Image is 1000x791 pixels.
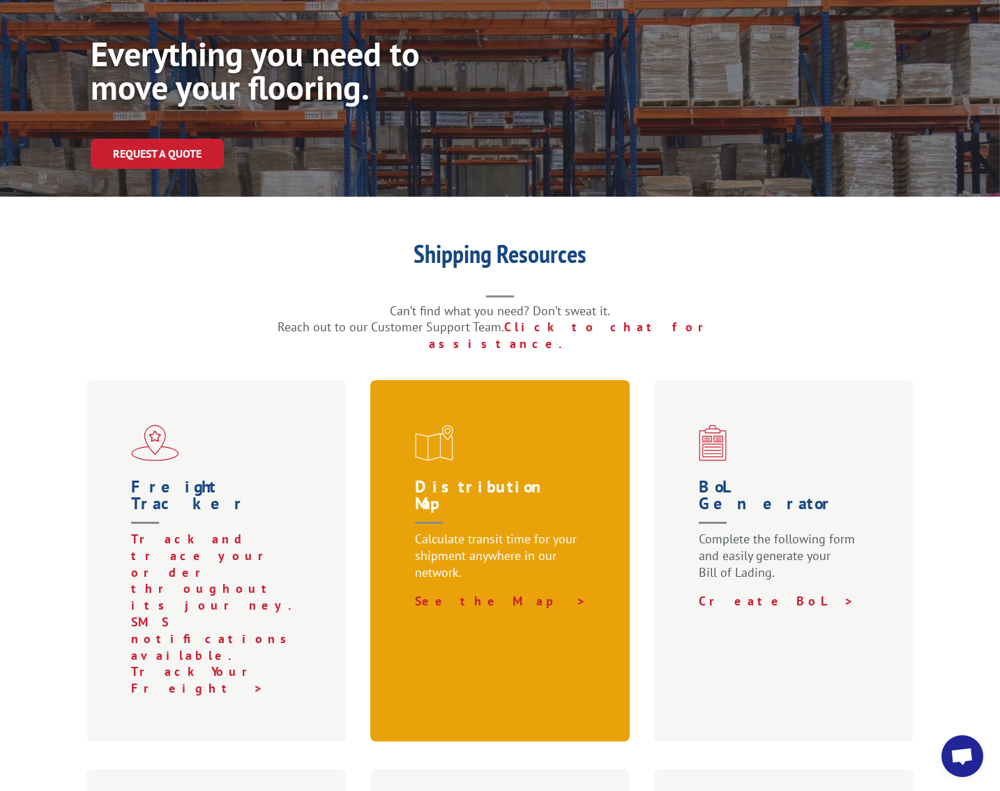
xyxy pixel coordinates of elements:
a: Create BoL > [699,593,854,609]
p: Track and trace your order throughout its journey. SMS notifications available. [131,531,307,663]
h1: Shipping Resources [221,241,779,273]
h1: Distribution Map [415,479,591,531]
h1: Freight Tracker [131,479,307,531]
a: Open chat [941,735,983,777]
img: xgs-icon-bo-l-generator-red [699,425,727,461]
h1: Everything you need to move your flooring. [91,37,509,111]
p: Calculate transit time for your shipment anywhere in our network. [415,531,591,593]
a: Track Your Freight > [131,663,267,696]
a: See the Map > [415,593,586,609]
img: xgs-icon-flagship-distribution-model-red [131,425,179,461]
a: Request a Quote [91,139,224,169]
h1: BoL Generator [699,479,874,531]
p: Can’t find what you need? Don’t sweat it. Reach out to our Customer Support Team. [221,303,779,352]
img: xgs-icon-distribution-map-red [415,425,453,461]
a: Click to chat for assistance. [429,319,723,352]
p: Complete the following form and easily generate your Bill of Lading. [699,531,874,593]
a: Freight Tracker Track and trace your order throughout its journey. SMS notifications available. [131,479,307,663]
